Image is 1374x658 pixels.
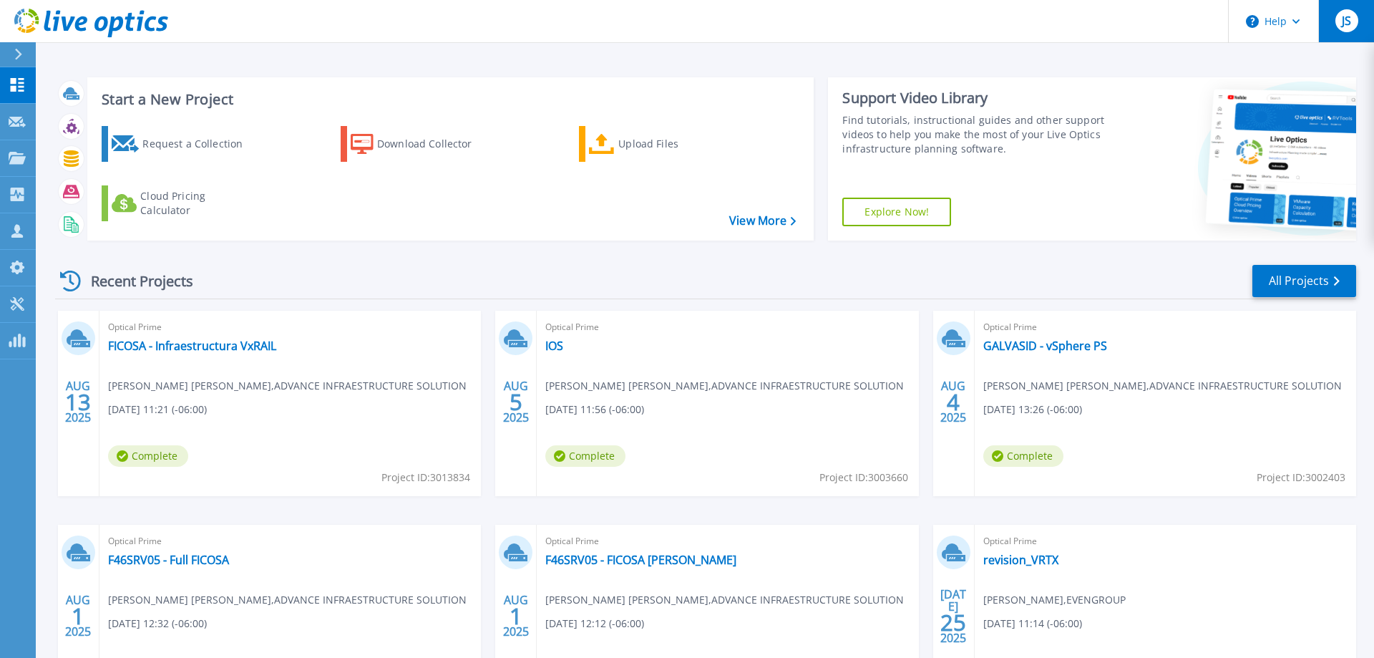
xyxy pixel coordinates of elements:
[983,319,1348,335] span: Optical Prime
[618,130,733,158] div: Upload Files
[983,445,1063,467] span: Complete
[545,592,904,608] span: [PERSON_NAME] [PERSON_NAME] , ADVANCE INFRAESTRUCTURE SOLUTION
[108,378,467,394] span: [PERSON_NAME] [PERSON_NAME] , ADVANCE INFRAESTRUCTURE SOLUTION
[502,590,530,642] div: AUG 2025
[983,553,1058,567] a: revision_VRTX
[108,616,207,632] span: [DATE] 12:32 (-06:00)
[819,470,908,485] span: Project ID: 3003660
[341,126,500,162] a: Download Collector
[102,126,261,162] a: Request a Collection
[545,378,904,394] span: [PERSON_NAME] [PERSON_NAME] , ADVANCE INFRAESTRUCTURE SOLUTION
[142,130,257,158] div: Request a Collection
[940,616,966,629] span: 25
[983,616,1082,632] span: [DATE] 11:14 (-06:00)
[55,263,213,299] div: Recent Projects
[108,553,229,567] a: F46SRV05 - Full FICOSA
[545,319,910,335] span: Optical Prime
[502,376,530,428] div: AUG 2025
[64,590,92,642] div: AUG 2025
[1252,265,1356,297] a: All Projects
[1257,470,1345,485] span: Project ID: 3002403
[983,402,1082,417] span: [DATE] 13:26 (-06:00)
[108,592,467,608] span: [PERSON_NAME] [PERSON_NAME] , ADVANCE INFRAESTRUCTURE SOLUTION
[102,185,261,221] a: Cloud Pricing Calculator
[545,533,910,549] span: Optical Prime
[377,130,492,158] div: Download Collector
[108,339,276,353] a: FICOSA - Infraestructura VxRAIL
[545,553,736,567] a: F46SRV05 - FICOSA [PERSON_NAME]
[940,376,967,428] div: AUG 2025
[510,396,522,408] span: 5
[842,113,1111,156] div: Find tutorials, instructional guides and other support videos to help you make the most of your L...
[842,89,1111,107] div: Support Video Library
[947,396,960,408] span: 4
[545,339,563,353] a: IOS
[983,592,1126,608] span: [PERSON_NAME] , EVENGROUP
[579,126,739,162] a: Upload Files
[545,402,644,417] span: [DATE] 11:56 (-06:00)
[381,470,470,485] span: Project ID: 3013834
[140,189,255,218] div: Cloud Pricing Calculator
[983,339,1107,353] a: GALVASID - vSphere PS
[65,396,91,408] span: 13
[102,92,796,107] h3: Start a New Project
[983,378,1342,394] span: [PERSON_NAME] [PERSON_NAME] , ADVANCE INFRAESTRUCTURE SOLUTION
[64,376,92,428] div: AUG 2025
[108,533,472,549] span: Optical Prime
[108,445,188,467] span: Complete
[1342,15,1351,26] span: JS
[108,319,472,335] span: Optical Prime
[545,616,644,632] span: [DATE] 12:12 (-06:00)
[842,198,951,226] a: Explore Now!
[510,610,522,622] span: 1
[983,533,1348,549] span: Optical Prime
[108,402,207,417] span: [DATE] 11:21 (-06:00)
[545,445,625,467] span: Complete
[729,214,796,228] a: View More
[72,610,84,622] span: 1
[940,590,967,642] div: [DATE] 2025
